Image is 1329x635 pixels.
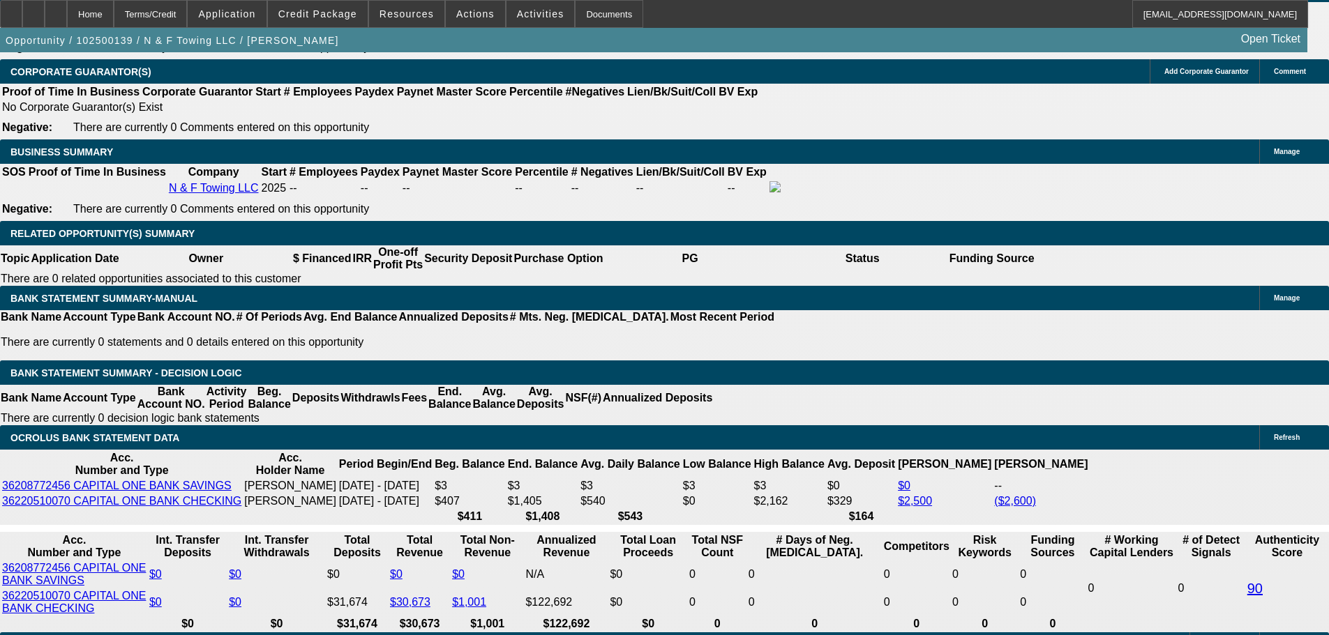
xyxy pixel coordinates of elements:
[571,166,633,178] b: # Negatives
[682,479,752,493] td: $3
[236,310,303,324] th: # Of Periods
[10,293,197,304] span: BANK STATEMENT SUMMARY-MANUAL
[513,245,603,272] th: Purchase Option
[1088,533,1176,560] th: # Working Capital Lenders
[952,561,1018,588] td: 0
[994,495,1036,507] a: ($2,600)
[1,85,140,99] th: Proof of Time In Business
[352,245,373,272] th: IRR
[290,182,297,194] span: --
[603,245,776,272] th: PG
[525,596,607,609] div: $122,692
[952,617,1018,631] th: 0
[30,245,119,272] th: Application Date
[571,182,633,194] div: --
[2,203,52,215] b: Negative:
[243,494,337,508] td: [PERSON_NAME]
[507,510,578,523] th: $1,408
[748,561,882,588] td: 0
[949,245,1035,272] th: Funding Source
[373,245,423,272] th: One-off Profit Pts
[1019,561,1086,588] td: 0
[452,568,465,580] a: $0
[10,367,242,378] span: Bank Statement Summary - Decision Logic
[2,590,146,614] a: 36220510070 CAPITAL ONE BANK CHECKING
[2,480,232,491] a: 36208772456 CAPITAL ONE BANK SAVINGS
[243,451,337,477] th: Acc. Holder Name
[1,100,764,114] td: No Corporate Guarantor(s) Exist
[326,561,388,588] td: $0
[290,166,358,178] b: # Employees
[1247,581,1263,596] a: 90
[1274,434,1300,441] span: Refresh
[2,121,52,133] b: Negative:
[1019,589,1086,615] td: 0
[1274,68,1306,75] span: Comment
[228,617,325,631] th: $0
[149,533,227,560] th: Int. Transfer Deposits
[403,182,512,194] div: --
[728,166,767,178] b: BV Exp
[1236,27,1306,51] a: Open Ticket
[952,533,1018,560] th: Risk Keywords
[198,8,255,20] span: Application
[338,494,433,508] td: [DATE] - [DATE]
[390,596,430,608] a: $30,673
[564,385,602,411] th: NSF(#)
[423,245,513,272] th: Security Deposit
[2,495,241,507] a: 36220510070 CAPITAL ONE BANK CHECKING
[682,451,752,477] th: Low Balance
[769,181,781,192] img: facebook-icon.png
[682,494,752,508] td: $0
[326,617,388,631] th: $31,674
[627,86,716,98] b: Lien/Bk/Suit/Coll
[428,385,472,411] th: End. Balance
[303,310,398,324] th: Avg. End Balance
[397,86,506,98] b: Paynet Master Score
[609,617,686,631] th: $0
[515,182,568,194] div: --
[451,617,523,631] th: $1,001
[689,533,746,560] th: Sum of the Total NSF Count and Total Overdraft Fee Count from Ocrolus
[2,562,146,586] a: 36208772456 CAPITAL ONE BANK SAVINGS
[434,510,505,523] th: $411
[149,568,162,580] a: $0
[73,203,369,215] span: There are currently 0 Comments entered on this opportunity
[507,451,578,477] th: End. Balance
[389,533,450,560] th: Total Revenue
[326,533,388,560] th: Total Deposits
[727,181,767,196] td: --
[1,451,242,477] th: Acc. Number and Type
[73,121,369,133] span: There are currently 0 Comments entered on this opportunity
[169,182,259,194] a: N & F Towing LLC
[719,86,758,98] b: BV Exp
[261,181,287,196] td: 2025
[753,494,825,508] td: $2,162
[1019,533,1086,560] th: Funding Sources
[1,533,147,560] th: Acc. Number and Type
[566,86,625,98] b: #Negatives
[525,561,608,588] td: N/A
[689,561,746,588] td: 0
[361,166,400,178] b: Paydex
[506,1,575,27] button: Activities
[827,479,896,493] td: $0
[1,336,774,349] p: There are currently 0 statements and 0 details entered on this opportunity
[507,479,578,493] td: $3
[10,146,113,158] span: BUSINESS SUMMARY
[28,165,167,179] th: Proof of Time In Business
[326,589,388,615] td: $31,674
[525,533,608,560] th: Annualized Revenue
[516,385,565,411] th: Avg. Deposits
[137,310,236,324] th: Bank Account NO.
[580,479,681,493] td: $3
[748,617,882,631] th: 0
[580,510,681,523] th: $543
[515,166,568,178] b: Percentile
[1247,533,1328,560] th: Authenticity Score
[247,385,291,411] th: Beg. Balance
[636,181,726,196] td: --
[62,310,137,324] th: Account Type
[262,166,287,178] b: Start
[1177,533,1245,560] th: # of Detect Signals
